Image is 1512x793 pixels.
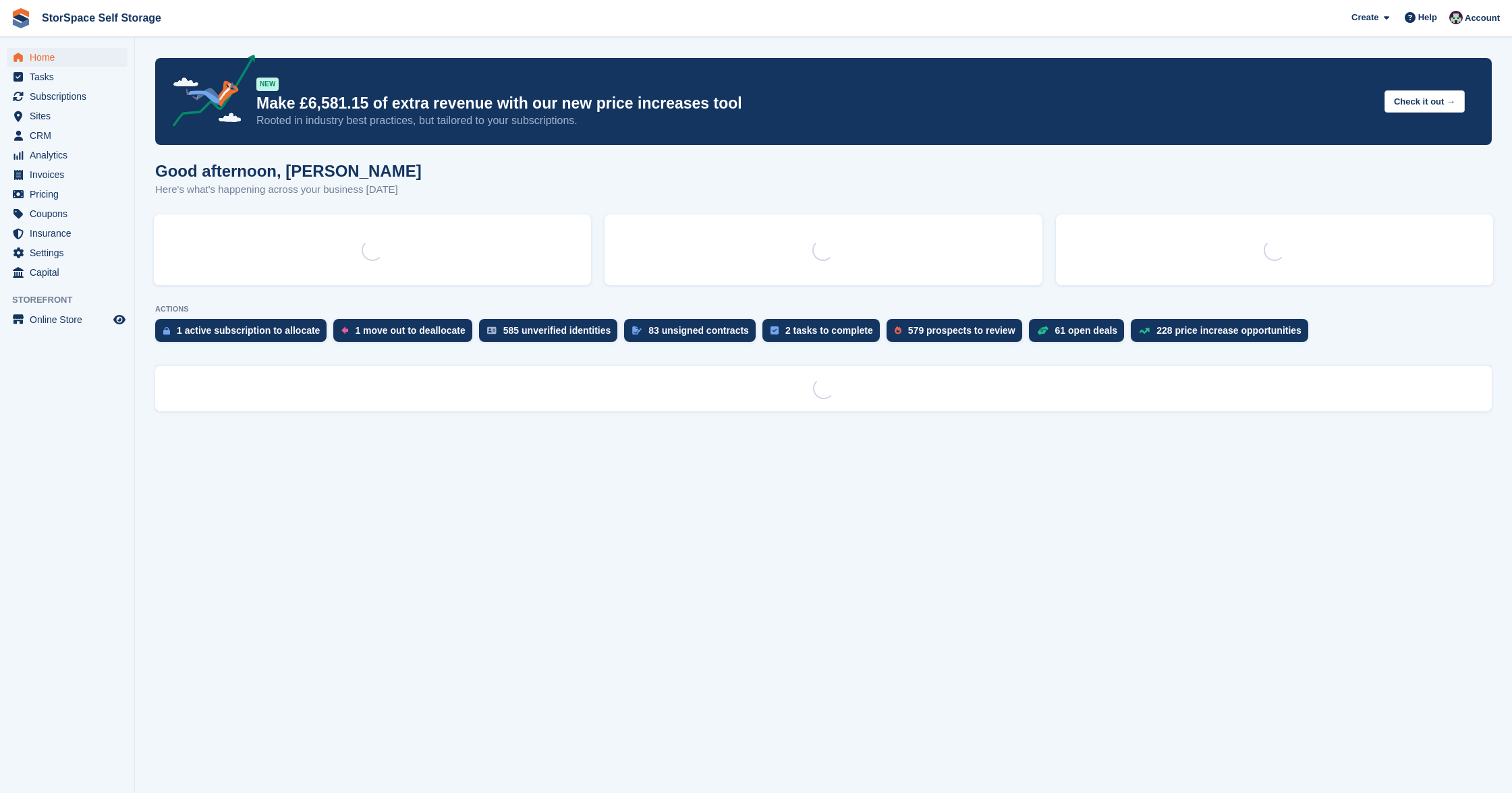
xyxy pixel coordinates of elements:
img: price-adjustments-announcement-icon-8257ccfd72463d97f412b2fc003d46551f7dbcb40ab6d574587a9cd5c0d94... [161,55,256,131]
a: menu [7,243,128,262]
a: 1 active subscription to allocate [155,319,333,349]
span: Create [1351,11,1378,24]
a: menu [7,87,128,106]
img: price_increase_opportunities-93ffe204e8149a01c8c9dc8f82e8f89637d9d84a8eef4429ea346261dce0b2c0.svg [1139,328,1150,334]
a: 1 move out to deallocate [333,319,478,349]
img: verify_identity-adf6edd0f0f0b5bbfe63781bf79b02c33cf7c696d77639b501bdc392416b5a36.svg [487,326,497,334]
div: 579 prospects to review [908,325,1015,336]
span: Settings [30,243,111,262]
div: 1 active subscription to allocate [177,325,320,336]
a: menu [7,67,128,86]
span: Insurance [30,224,111,243]
p: Rooted in industry best practices, but tailored to your subscriptions. [256,113,1374,128]
p: ACTIONS [155,305,1492,314]
a: menu [7,48,128,67]
a: menu [7,185,128,204]
div: 585 unverified identities [503,325,611,336]
a: 585 unverified identities [479,319,625,349]
p: Make £6,581.15 of extra revenue with our new price increases tool [256,94,1374,113]
span: Online Store [30,310,111,329]
img: move_outs_to_deallocate_icon-f764333ba52eb49d3ac5e1228854f67142a1ed5810a6f6cc68b1a99e826820c5.svg [341,326,348,334]
div: NEW [256,78,279,91]
span: Analytics [30,146,111,165]
img: stora-icon-8386f47178a22dfd0bd8f6a31ec36ba5ce8667c1dd55bd0f319d3a0aa187defe.svg [11,8,31,28]
a: menu [7,126,128,145]
a: StorSpace Self Storage [36,7,167,29]
a: 579 prospects to review [887,319,1029,349]
img: contract_signature_icon-13c848040528278c33f63329250d36e43548de30e8caae1d1a13099fd9432cc5.svg [632,326,642,334]
span: Tasks [30,67,111,86]
span: CRM [30,126,111,145]
span: Storefront [12,293,134,307]
a: menu [7,263,128,282]
a: 228 price increase opportunities [1131,319,1315,349]
div: 228 price increase opportunities [1156,325,1301,336]
a: 61 open deals [1029,319,1131,349]
a: Preview store [111,312,128,328]
a: menu [7,204,128,223]
img: task-75834270c22a3079a89374b754ae025e5fb1db73e45f91037f5363f120a921f8.svg [771,326,779,334]
span: Sites [30,107,111,125]
a: menu [7,165,128,184]
a: menu [7,224,128,243]
div: 1 move out to deallocate [355,325,465,336]
a: menu [7,146,128,165]
a: menu [7,107,128,125]
span: Coupons [30,204,111,223]
span: Home [30,48,111,67]
img: deal-1b604bf984904fb50ccaf53a9ad4b4a5d6e5aea283cecdc64d6e3604feb123c2.svg [1037,326,1048,335]
img: prospect-51fa495bee0391a8d652442698ab0144808aea92771e9ea1ae160a38d050c398.svg [895,326,901,334]
a: 83 unsigned contracts [624,319,762,349]
h1: Good afternoon, [PERSON_NAME] [155,162,422,180]
span: Help [1418,11,1437,24]
button: Check it out → [1384,90,1465,113]
a: 2 tasks to complete [762,319,887,349]
span: Account [1465,11,1500,25]
span: Pricing [30,185,111,204]
div: 83 unsigned contracts [648,325,749,336]
span: Subscriptions [30,87,111,106]
span: Capital [30,263,111,282]
span: Invoices [30,165,111,184]
p: Here's what's happening across your business [DATE] [155,182,422,198]
div: 61 open deals [1055,325,1118,336]
a: menu [7,310,128,329]
img: Ross Hadlington [1449,11,1463,24]
img: active_subscription_to_allocate_icon-d502201f5373d7db506a760aba3b589e785aa758c864c3986d89f69b8ff3... [163,326,170,335]
div: 2 tasks to complete [785,325,873,336]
